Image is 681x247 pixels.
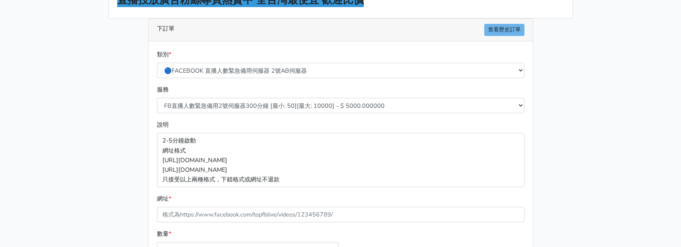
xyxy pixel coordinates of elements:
[157,85,169,94] label: 服務
[149,19,533,41] div: 下訂單
[157,133,524,187] p: 2-5分鐘啟動 網址格式 [URL][DOMAIN_NAME] [URL][DOMAIN_NAME] 只接受以上兩種格式，下錯格式或網址不退款
[157,194,171,204] label: 網址
[157,207,524,222] input: 格式為https://www.facebook.com/topfblive/videos/123456789/
[157,50,171,59] label: 類別
[157,229,171,239] label: 數量
[157,120,169,130] label: 說明
[484,24,524,36] a: 查看歷史訂單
